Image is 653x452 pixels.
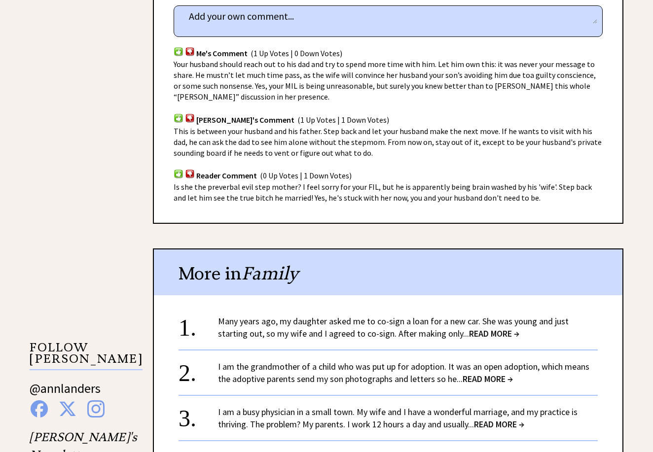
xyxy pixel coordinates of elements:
span: READ MORE → [469,328,519,339]
span: Is she the preverbal evil step mother? I feel sorry for your FIL, but he is apparently being brai... [174,182,592,203]
p: FOLLOW [PERSON_NAME] [30,342,143,370]
span: Reader Comment [196,171,257,180]
div: 3. [179,406,218,424]
span: (0 Up Votes | 1 Down Votes) [260,171,352,180]
img: votup.png [174,169,183,178]
img: votup.png [174,47,183,56]
img: votdown.png [185,113,195,123]
a: I am the grandmother of a child who was put up for adoption. It was an open adoption, which means... [218,361,589,384]
img: instagram%20blue.png [87,400,105,417]
span: (1 Up Votes | 0 Down Votes) [251,48,342,58]
span: READ MORE → [474,418,524,430]
span: READ MORE → [463,373,513,384]
div: More in [154,249,622,295]
img: votup.png [174,113,183,123]
a: Many years ago, my daughter asked me to co-sign a loan for a new car. She was young and just star... [218,315,569,339]
img: facebook%20blue.png [31,400,48,417]
span: Family [242,262,298,284]
img: votdown.png [185,169,195,178]
img: votdown.png [185,47,195,56]
span: (1 Up Votes | 1 Down Votes) [297,115,389,125]
img: x%20blue.png [59,400,76,417]
div: 1. [179,315,218,333]
span: This is between your husband and his father. Step back and let your husband make the next move. I... [174,126,602,158]
span: Your husband should reach out to his dad and try to spend more time with him. Let him own this: i... [174,59,596,102]
a: @annlanders [30,380,101,406]
span: Me's Comment [196,48,248,58]
span: [PERSON_NAME]'s Comment [196,115,294,125]
a: I am a busy physician in a small town. My wife and I have a wonderful marriage, and my practice i... [218,406,578,430]
div: 2. [179,360,218,379]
